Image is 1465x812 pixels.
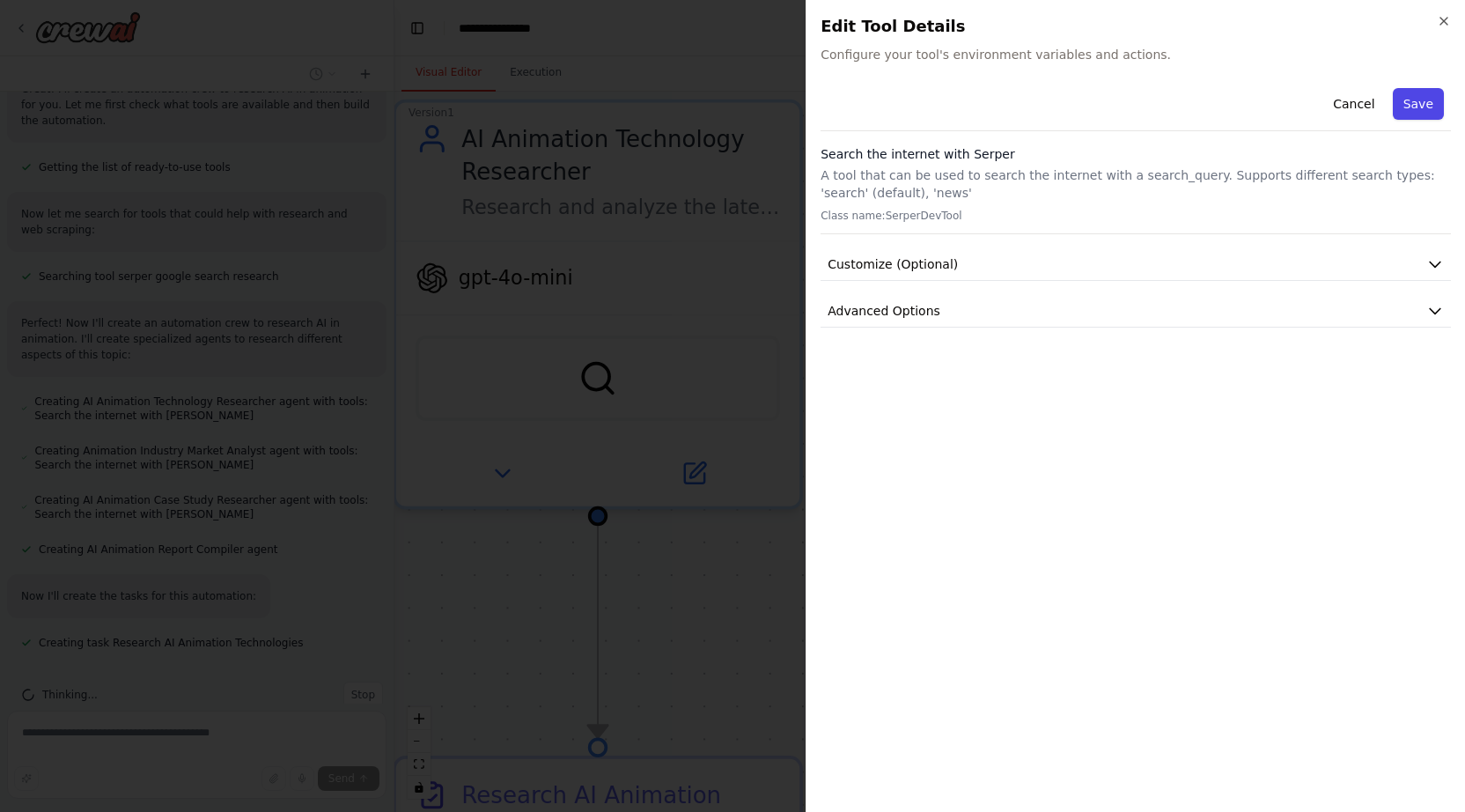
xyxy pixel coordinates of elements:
h3: Search the internet with Serper [821,145,1451,163]
span: Advanced Options [828,302,940,320]
p: Class name: SerperDevTool [821,209,1451,223]
button: Advanced Options [821,295,1451,328]
button: Cancel [1322,88,1385,120]
p: A tool that can be used to search the internet with a search_query. Supports different search typ... [821,166,1451,202]
span: Customize (Optional) [828,255,958,273]
span: Configure your tool's environment variables and actions. [821,46,1451,63]
button: Save [1393,88,1444,120]
button: Customize (Optional) [821,248,1451,281]
h2: Edit Tool Details [821,14,1451,39]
